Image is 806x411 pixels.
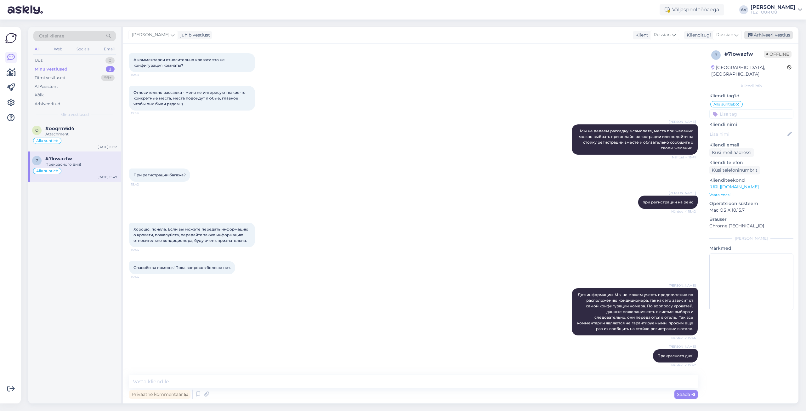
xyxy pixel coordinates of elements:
span: Для информации. Мы не можем учесть предпочтение по расположению кондиционера, так как это зависит... [577,292,694,331]
span: Хорошо, поняла. Если вы можете передать информацию о кровати, пожалуйста, передайте также информа... [133,227,249,243]
p: Brauser [709,216,793,223]
p: Kliendi telefon [709,159,793,166]
input: Lisa tag [709,109,793,119]
span: Saada [677,391,695,397]
div: Klienditugi [684,32,711,38]
span: Относительно рассадки - меня не интересуют какие-то конкретные места, места подойдут любые, главн... [133,90,247,106]
div: AI Assistent [35,83,58,90]
div: 99+ [101,75,115,81]
div: 2 [106,66,115,72]
span: 7 [36,158,38,163]
span: Minu vestlused [60,112,89,117]
span: Прекрасного дня! [657,353,693,358]
span: Nähtud ✓ 15:42 [671,209,696,214]
div: Minu vestlused [35,66,67,72]
span: Alla suhtleb [713,102,735,106]
div: Arhiveeri vestlus [744,31,793,39]
span: #ooqrm6d4 [45,126,74,131]
div: Küsi meiliaadressi [709,148,754,157]
div: Uus [35,57,43,64]
div: Tiimi vestlused [35,75,65,81]
span: #7lowazfw [45,156,72,162]
a: [PERSON_NAME]TEZ TOUR OÜ [751,5,802,15]
div: AV [739,5,748,14]
span: [PERSON_NAME] [669,283,696,288]
div: Kliendi info [709,83,793,89]
div: [DATE] 10:22 [98,145,117,149]
span: Otsi kliente [39,33,64,39]
div: Attachment [45,131,117,137]
div: Klient [633,32,648,38]
span: 15:38 [131,72,155,77]
a: [URL][DOMAIN_NAME] [709,184,759,190]
p: Operatsioonisüsteem [709,200,793,207]
div: [GEOGRAPHIC_DATA], [GEOGRAPHIC_DATA] [711,64,787,77]
div: Email [103,45,116,53]
div: Прекрасного дня! [45,162,117,167]
span: При регистрации багажа? [133,173,186,177]
span: Russian [716,31,733,38]
div: Privaatne kommentaar [129,390,190,399]
div: All [33,45,41,53]
div: # 7lowazfw [724,50,764,58]
span: Мы не делаем рассадку в самолете, места при желании можно выбрать при онлайн регистрации или подо... [579,128,694,150]
div: juhib vestlust [178,32,210,38]
div: 0 [105,57,115,64]
div: [PERSON_NAME] [751,5,795,10]
div: [DATE] 15:47 [98,175,117,180]
div: Arhiveeritud [35,101,60,107]
p: Chrome [TECHNICAL_ID] [709,223,793,229]
div: TEZ TOUR OÜ [751,10,795,15]
p: Kliendi nimi [709,121,793,128]
span: Спасибо за помощь! Пока вопросов больше нет. [133,265,231,270]
p: Märkmed [709,245,793,252]
span: o [35,128,38,133]
span: 15:39 [131,111,155,116]
span: 15:44 [131,275,155,279]
p: Kliendi email [709,142,793,148]
span: [PERSON_NAME] [669,191,696,195]
span: 15:44 [131,248,155,252]
div: Kõik [35,92,44,98]
span: Russian [654,31,671,38]
span: 7 [715,53,717,57]
div: Küsi telefoninumbrit [709,166,760,174]
span: Nähtud ✓ 15:46 [671,336,696,340]
span: 15:42 [131,182,155,187]
img: Askly Logo [5,32,17,44]
p: Vaata edasi ... [709,192,793,198]
span: А комментарии относительно кровати это не конфигурация комнаты? [133,57,226,68]
input: Lisa nimi [710,131,786,138]
div: Väljaspool tööaega [660,4,724,15]
span: Alla suhtleb [36,139,58,143]
div: [PERSON_NAME] [709,236,793,241]
span: [PERSON_NAME] [669,344,696,349]
span: Nähtud ✓ 15:47 [671,363,696,368]
div: Web [53,45,64,53]
span: Nähtud ✓ 15:41 [672,155,696,160]
span: [PERSON_NAME] [669,119,696,124]
span: Offline [764,51,792,58]
span: [PERSON_NAME] [132,31,169,38]
p: Kliendi tag'id [709,93,793,99]
span: Alla suhtleb [36,169,58,173]
span: при регистрации на рейс [643,200,693,204]
div: Socials [75,45,91,53]
p: Klienditeekond [709,177,793,184]
p: Mac OS X 10.15.7 [709,207,793,214]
